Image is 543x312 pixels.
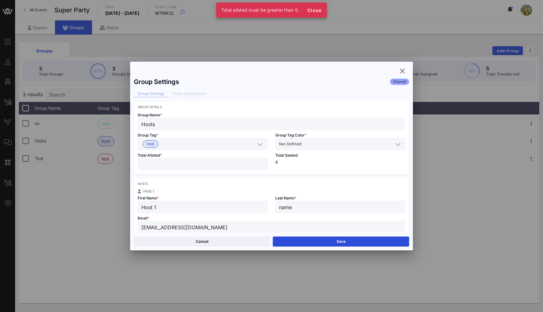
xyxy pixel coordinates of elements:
span: Last Name [275,196,296,200]
p: 3 [275,160,405,164]
div: Not Defined [275,138,405,150]
span: Total alloted must be greater than 0. [221,7,299,13]
div: host [138,138,268,150]
button: Cancel [134,237,270,247]
span: Host 1 [143,189,154,193]
div: Shared [390,79,409,85]
span: Total Alloted [138,153,162,158]
button: Close [304,4,324,16]
div: Hosts [138,182,405,186]
div: Group Details [138,105,405,109]
span: Group Tag Color [275,133,306,137]
span: Group Name [138,113,162,117]
span: Email [138,216,149,220]
span: Total Seated [275,153,298,158]
div: Group Settings [134,78,179,86]
span: Group Tag [138,133,158,137]
span: First Name [138,196,159,200]
span: Not Defined [279,141,301,147]
span: Close [307,8,322,13]
button: Save [273,237,409,247]
span: host [147,141,154,148]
